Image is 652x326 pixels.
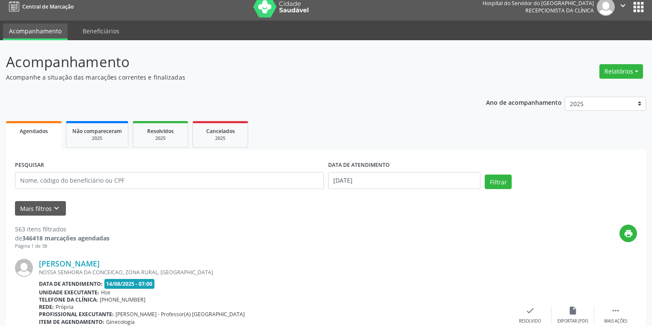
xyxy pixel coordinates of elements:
[52,204,61,213] i: keyboard_arrow_down
[15,159,44,172] label: PESQUISAR
[525,7,594,14] span: Recepcionista da clínica
[568,306,578,315] i: insert_drive_file
[199,135,242,142] div: 2025
[519,318,541,324] div: Resolvido
[39,259,100,268] a: [PERSON_NAME]
[557,318,588,324] div: Exportar (PDF)
[39,269,509,276] div: NOSSA SENHORA DA CONCEICAO, ZONA RURAL, [GEOGRAPHIC_DATA]
[39,296,98,303] b: Telefone da clínica:
[22,234,110,242] strong: 346418 marcações agendadas
[39,289,99,296] b: Unidade executante:
[624,229,633,238] i: print
[15,172,324,189] input: Nome, código do beneficiário ou CPF
[328,172,480,189] input: Selecione um intervalo
[604,318,627,324] div: Mais ações
[15,234,110,243] div: de
[100,296,145,303] span: [PHONE_NUMBER]
[39,318,104,326] b: Item de agendamento:
[328,159,390,172] label: DATA DE ATENDIMENTO
[485,175,512,189] button: Filtrar
[22,3,74,10] span: Central de Marcação
[20,127,48,135] span: Agendados
[77,24,125,39] a: Beneficiários
[486,97,562,107] p: Ano de acompanhamento
[6,73,454,82] p: Acompanhe a situação das marcações correntes e finalizadas
[3,24,68,40] a: Acompanhamento
[39,303,54,311] b: Rede:
[101,289,110,296] span: Hse
[104,279,155,289] span: 14/08/2025 - 07:00
[15,259,33,277] img: img
[611,306,620,315] i: 
[619,225,637,242] button: print
[147,127,174,135] span: Resolvidos
[15,243,110,250] div: Página 1 de 38
[525,306,535,315] i: check
[39,311,114,318] b: Profissional executante:
[15,201,66,216] button: Mais filtroskeyboard_arrow_down
[39,280,103,287] b: Data de atendimento:
[56,303,74,311] span: Própria
[6,51,454,73] p: Acompanhamento
[139,135,182,142] div: 2025
[72,135,122,142] div: 2025
[116,311,245,318] span: [PERSON_NAME] - Professor(A) [GEOGRAPHIC_DATA]
[15,225,110,234] div: 563 itens filtrados
[106,318,135,326] span: Ginecologia
[206,127,235,135] span: Cancelados
[599,64,643,79] button: Relatórios
[618,1,628,10] i: 
[72,127,122,135] span: Não compareceram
